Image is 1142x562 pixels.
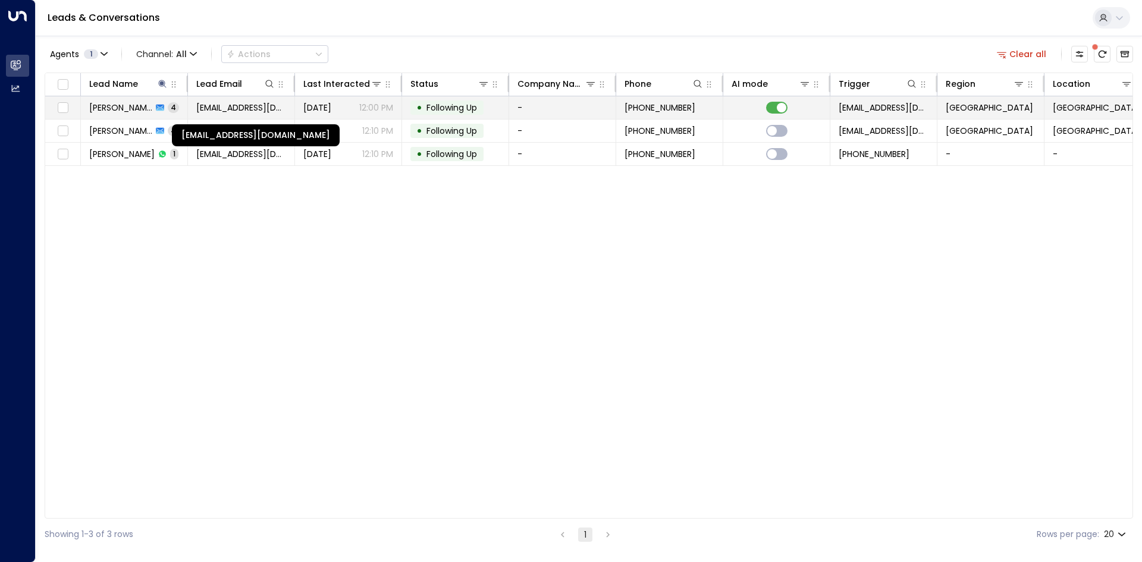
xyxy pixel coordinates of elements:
[89,77,138,91] div: Lead Name
[946,102,1033,114] span: London
[839,125,928,137] span: leads@space-station.co.uk
[362,148,393,160] p: 12:10 PM
[839,77,870,91] div: Trigger
[84,49,98,59] span: 1
[362,125,393,137] p: 12:10 PM
[45,46,112,62] button: Agents1
[172,124,340,146] div: [EMAIL_ADDRESS][DOMAIN_NAME]
[732,77,768,91] div: AI mode
[732,77,811,91] div: AI mode
[625,102,695,114] span: +447586623352
[303,77,370,91] div: Last Interacted
[509,143,616,165] td: -
[359,102,393,114] p: 12:00 PM
[625,77,704,91] div: Phone
[176,49,187,59] span: All
[55,147,70,162] span: Toggle select row
[89,148,155,160] span: Manu Babu
[131,46,202,62] span: Channel:
[55,124,70,139] span: Toggle select row
[89,77,168,91] div: Lead Name
[517,77,585,91] div: Company Name
[839,77,918,91] div: Trigger
[168,125,179,136] span: 4
[221,45,328,63] div: Button group with a nested menu
[168,102,179,112] span: 4
[221,45,328,63] button: Actions
[196,77,242,91] div: Lead Email
[625,125,695,137] span: +447586623352
[227,49,271,59] div: Actions
[937,143,1044,165] td: -
[555,527,616,542] nav: pagination navigation
[89,125,152,137] span: Manu Babu
[946,77,975,91] div: Region
[196,148,286,160] span: mailmanubabu@gmail.com
[426,148,477,160] span: Following Up
[45,528,133,541] div: Showing 1-3 of 3 rows
[410,77,490,91] div: Status
[196,102,286,114] span: mailmanubabu@gmail.com
[50,50,79,58] span: Agents
[625,148,695,160] span: +447586623352
[1104,526,1128,543] div: 20
[416,98,422,118] div: •
[946,125,1033,137] span: London
[578,528,592,542] button: page 1
[55,77,70,92] span: Toggle select all
[426,125,477,137] span: Following Up
[517,77,597,91] div: Company Name
[416,144,422,164] div: •
[839,148,909,160] span: +447586623352
[1071,46,1088,62] button: Customize
[992,46,1052,62] button: Clear all
[426,102,477,114] span: Following Up
[625,77,651,91] div: Phone
[303,77,382,91] div: Last Interacted
[416,121,422,141] div: •
[410,77,438,91] div: Status
[1053,77,1132,91] div: Location
[170,149,178,159] span: 1
[303,102,331,114] span: Yesterday
[1053,77,1090,91] div: Location
[89,102,152,114] span: Manu Babu
[48,11,160,24] a: Leads & Conversations
[509,120,616,142] td: -
[1094,46,1110,62] span: There are new threads available. Refresh the grid to view the latest updates.
[303,148,331,160] span: Jun 27, 2025
[839,102,928,114] span: leads@space-station.co.uk
[1037,528,1099,541] label: Rows per page:
[1116,46,1133,62] button: Archived Leads
[196,77,275,91] div: Lead Email
[509,96,616,119] td: -
[131,46,202,62] button: Channel:All
[55,101,70,115] span: Toggle select row
[946,77,1025,91] div: Region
